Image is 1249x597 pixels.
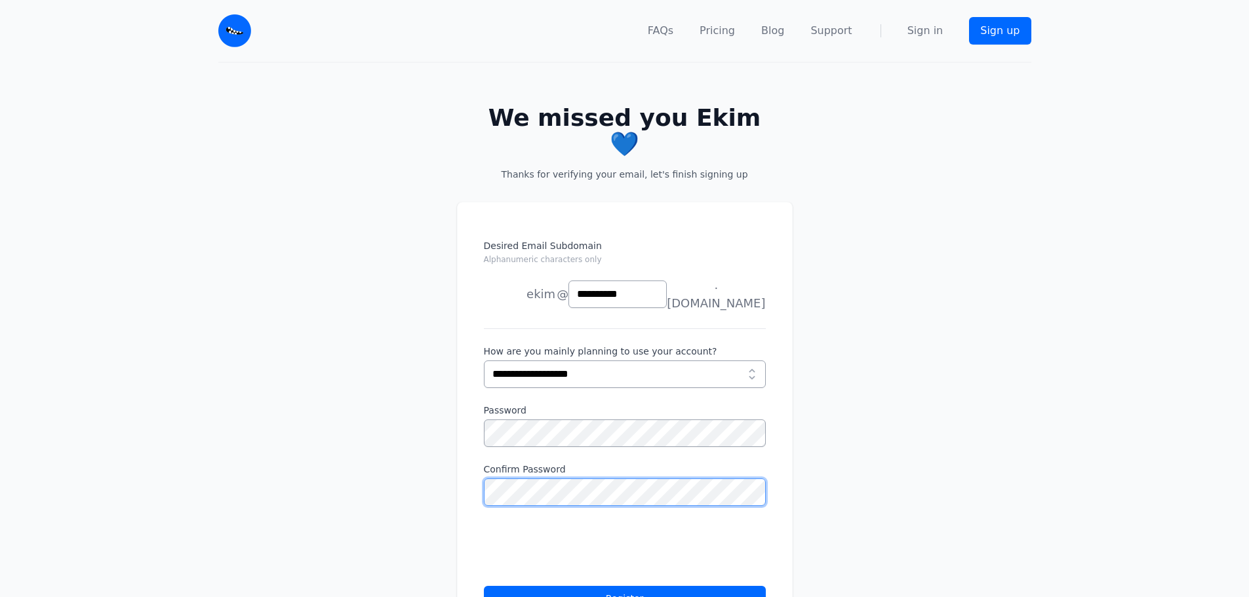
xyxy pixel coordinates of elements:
a: Blog [761,23,784,39]
span: @ [557,285,568,303]
img: Email Monster [218,14,251,47]
p: Thanks for verifying your email, let's finish signing up [478,168,772,181]
small: Alphanumeric characters only [484,255,602,264]
label: Desired Email Subdomain [484,239,766,273]
a: Sign up [969,17,1031,45]
iframe: reCAPTCHA [484,522,683,573]
li: ekim [484,281,556,307]
a: FAQs [648,23,673,39]
span: .[DOMAIN_NAME] [667,276,765,313]
a: Support [810,23,852,39]
a: Pricing [700,23,735,39]
label: Confirm Password [484,463,766,476]
a: Sign in [907,23,943,39]
label: Password [484,404,766,417]
h2: We missed you Ekim 💙 [478,105,772,157]
label: How are you mainly planning to use your account? [484,345,766,358]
